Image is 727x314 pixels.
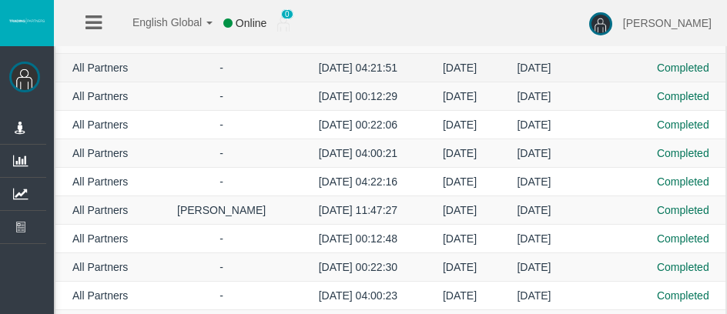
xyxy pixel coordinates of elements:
td: All Partners [55,168,145,196]
td: - [145,111,297,139]
td: [DATE] 00:12:48 [298,225,418,253]
td: Completed [641,54,725,82]
td: All Partners [55,54,145,82]
td: [DATE] [418,54,501,82]
td: [DATE] 11:47:27 [298,196,418,225]
td: [DATE] 00:22:06 [298,111,418,139]
span: Online [236,17,266,29]
td: [DATE] 00:12:29 [298,82,418,111]
td: All Partners [55,253,145,282]
td: - [145,225,297,253]
td: All Partners [55,282,145,310]
td: Completed [641,225,725,253]
td: [DATE] [418,139,501,168]
td: [DATE] 04:00:23 [298,282,418,310]
td: [DATE] [501,253,567,282]
td: All Partners [55,139,145,168]
span: English Global [112,16,202,28]
td: Completed [641,139,725,168]
td: [PERSON_NAME] [145,196,297,225]
td: Completed [641,282,725,310]
td: [DATE] [418,196,501,225]
td: - [145,168,297,196]
td: [DATE] [418,282,501,310]
td: [DATE] [501,168,567,196]
td: Completed [641,196,725,225]
td: [DATE] [501,139,567,168]
td: [DATE] 04:00:21 [298,139,418,168]
td: [DATE] [418,111,501,139]
td: [DATE] 00:22:30 [298,253,418,282]
td: - [145,82,297,111]
img: user-image [589,12,612,35]
td: - [145,282,297,310]
img: logo.svg [8,18,46,24]
span: 0 [281,9,293,19]
td: [DATE] 04:22:16 [298,168,418,196]
td: [DATE] 04:21:51 [298,54,418,82]
td: - [145,253,297,282]
td: [DATE] [501,196,567,225]
td: All Partners [55,82,145,111]
td: [DATE] [418,82,501,111]
td: [DATE] [501,282,567,310]
td: - [145,139,297,168]
td: - [145,54,297,82]
td: Completed [641,253,725,282]
td: Completed [641,111,725,139]
td: [DATE] [418,253,501,282]
td: All Partners [55,225,145,253]
td: Completed [641,168,725,196]
td: [DATE] [418,168,501,196]
td: [DATE] [501,111,567,139]
td: Completed [641,82,725,111]
span: [PERSON_NAME] [623,17,712,29]
td: All Partners [55,196,145,225]
td: [DATE] [501,225,567,253]
td: All Partners [55,111,145,139]
td: [DATE] [501,54,567,82]
img: user_small.png [277,16,290,32]
td: [DATE] [418,225,501,253]
td: [DATE] [501,82,567,111]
